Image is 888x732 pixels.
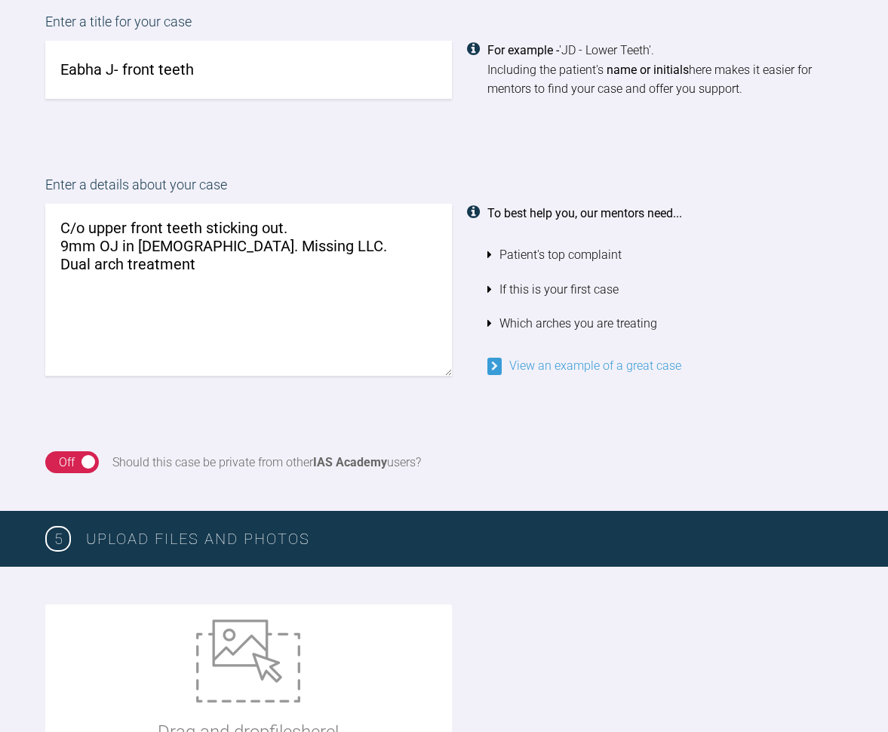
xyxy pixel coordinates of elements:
li: Patient's top complaint [487,238,843,272]
li: If this is your first case [487,272,843,307]
h3: Upload Files and Photos [86,527,843,551]
strong: name or initials [607,63,689,77]
strong: IAS Academy [313,455,387,469]
input: JD - Lower Teeth [45,41,452,99]
li: Which arches you are treating [487,306,843,341]
strong: For example - [487,43,559,57]
div: 'JD - Lower Teeth'. Including the patient's here makes it easier for mentors to find your case an... [487,41,843,99]
label: Enter a title for your case [45,11,843,41]
a: View an example of a great case [487,358,681,373]
div: Should this case be private from other users? [112,453,421,472]
div: Off [59,453,75,472]
span: 5 [45,526,71,552]
label: Enter a details about your case [45,174,843,204]
textarea: C/o upper front teeth sticking out. 9mm OJ in [DEMOGRAPHIC_DATA]. Missing LLC. Dual arch treatment [45,204,452,376]
strong: To best help you, our mentors need... [487,206,682,220]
